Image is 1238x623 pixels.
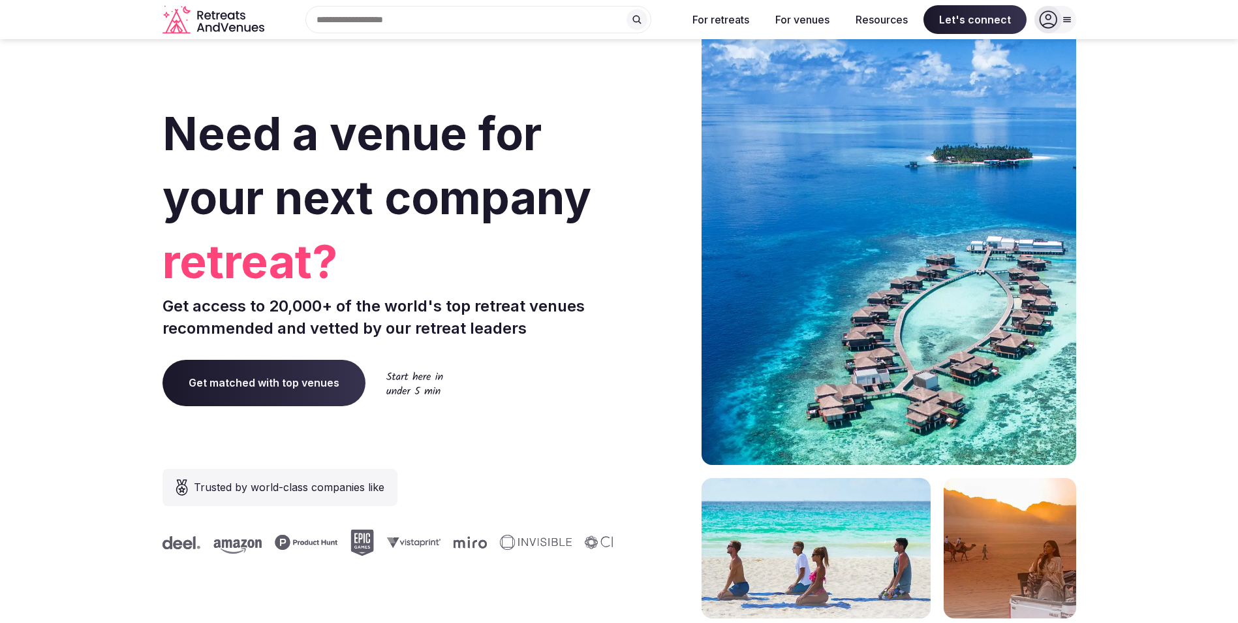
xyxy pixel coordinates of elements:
svg: Invisible company logo [499,535,571,551]
span: Need a venue for your next company [162,106,591,225]
svg: Deel company logo [162,536,200,549]
img: Start here in under 5 min [386,372,443,394]
img: yoga on tropical beach [702,478,931,618]
span: retreat? [162,230,614,294]
svg: Miro company logo [453,536,486,549]
button: Resources [845,5,918,34]
svg: Epic Games company logo [350,530,373,556]
svg: Vistaprint company logo [386,537,440,548]
button: For retreats [682,5,760,34]
button: For venues [765,5,840,34]
img: woman sitting in back of truck with camels [944,478,1076,618]
a: Visit the homepage [162,5,267,35]
p: Get access to 20,000+ of the world's top retreat venues recommended and vetted by our retreat lea... [162,295,614,339]
span: Trusted by world-class companies like [194,479,384,495]
span: Let's connect [923,5,1027,34]
a: Get matched with top venues [162,360,365,406]
svg: Retreats and Venues company logo [162,5,267,35]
